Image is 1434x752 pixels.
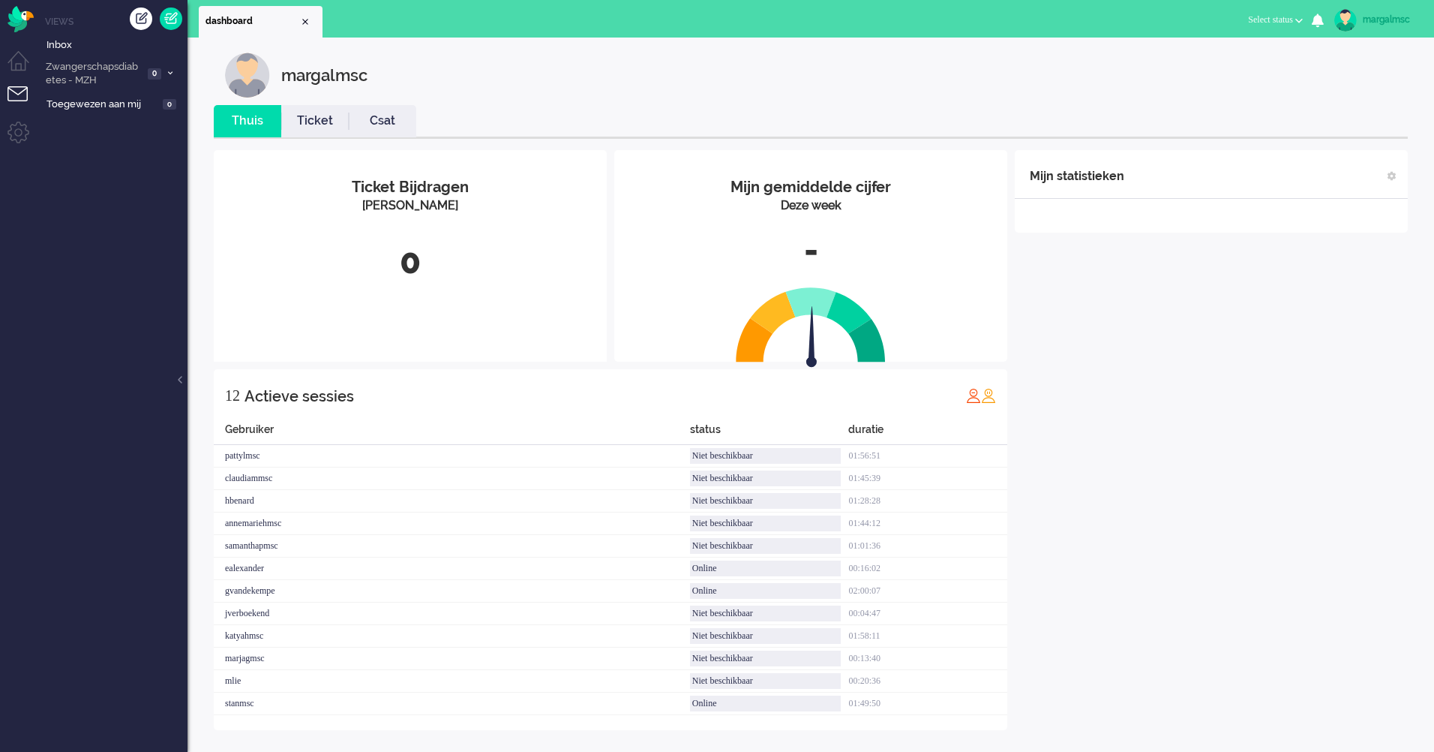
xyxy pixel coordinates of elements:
a: Csat [349,113,416,130]
img: profile_orange.svg [981,388,996,403]
img: semi_circle.svg [736,287,886,362]
a: Quick Ticket [160,8,182,30]
div: 0 [225,237,595,287]
span: Toegewezen aan mij [46,98,158,112]
a: Thuis [214,113,281,130]
span: 0 [163,99,176,110]
div: 01:45:39 [848,468,1007,490]
div: 00:20:36 [848,670,1007,693]
img: profile_red.svg [966,388,981,403]
div: marjagmsc [214,648,690,670]
div: 00:04:47 [848,603,1007,625]
div: 01:58:11 [848,625,1007,648]
div: - [625,226,996,275]
div: [PERSON_NAME] [225,197,595,215]
li: Admin menu [7,122,41,155]
div: Gebruiker [214,422,690,445]
div: Niet beschikbaar [690,673,841,689]
a: Omnidesk [7,10,34,21]
div: Deze week [625,197,996,215]
div: annemariehmsc [214,513,690,535]
div: pattylmsc [214,445,690,468]
div: hbenard [214,490,690,513]
li: Select status [1239,5,1312,38]
div: Creëer ticket [130,8,152,30]
div: stanmsc [214,693,690,715]
div: 12 [225,381,240,411]
div: mlie [214,670,690,693]
li: Views [45,15,187,28]
div: Close tab [299,16,311,28]
span: 0 [148,68,161,80]
div: 01:49:50 [848,693,1007,715]
div: Niet beschikbaar [690,448,841,464]
a: Ticket [281,113,349,130]
img: customer.svg [225,53,270,98]
div: Mijn statistieken [1030,161,1124,191]
li: Csat [349,105,416,137]
div: margalmsc [281,53,367,98]
div: Ticket Bijdragen [225,176,595,198]
div: 00:13:40 [848,648,1007,670]
div: duratie [848,422,1007,445]
div: Niet beschikbaar [690,651,841,666]
a: margalmsc [1331,9,1419,32]
div: Niet beschikbaar [690,538,841,554]
div: Online [690,561,841,576]
span: Inbox [46,38,187,53]
div: Online [690,696,841,711]
div: ealexander [214,558,690,580]
div: margalmsc [1363,12,1419,27]
span: dashboard [205,15,299,28]
div: Niet beschikbaar [690,516,841,531]
img: arrow.svg [779,306,844,371]
div: 01:56:51 [848,445,1007,468]
a: Toegewezen aan mij 0 [43,95,187,112]
div: 02:00:07 [848,580,1007,603]
div: Niet beschikbaar [690,493,841,509]
div: Online [690,583,841,599]
div: jverboekend [214,603,690,625]
li: Thuis [214,105,281,137]
div: 01:44:12 [848,513,1007,535]
div: status [690,422,849,445]
li: Dashboard [199,6,322,38]
div: Actieve sessies [244,381,354,411]
div: 01:28:28 [848,490,1007,513]
div: samanthapmsc [214,535,690,558]
li: Dashboard menu [7,51,41,85]
div: Mijn gemiddelde cijfer [625,176,996,198]
div: Niet beschikbaar [690,628,841,644]
div: Niet beschikbaar [690,471,841,486]
div: claudiammsc [214,468,690,490]
li: Tickets menu [7,86,41,120]
button: Select status [1239,9,1312,31]
div: katyahmsc [214,625,690,648]
div: 00:16:02 [848,558,1007,580]
li: Ticket [281,105,349,137]
span: Select status [1248,14,1293,25]
div: Niet beschikbaar [690,606,841,621]
img: avatar [1334,9,1357,32]
div: 01:01:36 [848,535,1007,558]
span: Zwangerschapsdiabetes - MZH [43,60,143,88]
a: Inbox [43,36,187,53]
div: gvandekempe [214,580,690,603]
img: flow_omnibird.svg [7,6,34,32]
